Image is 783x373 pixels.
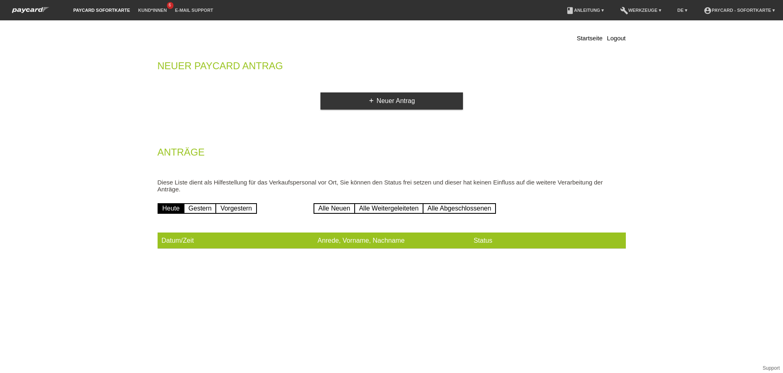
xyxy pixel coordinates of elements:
[158,233,314,249] th: Datum/Zeit
[469,233,625,249] th: Status
[577,35,602,42] a: Startseite
[700,8,779,13] a: account_circlepaycard - Sofortkarte ▾
[704,7,712,15] i: account_circle
[368,97,375,104] i: add
[171,8,217,13] a: E-Mail Support
[354,203,423,214] a: Alle Weitergeleiteten
[158,203,185,214] a: Heute
[320,92,463,110] a: addNeuer Antrag
[607,35,626,42] a: Logout
[620,7,628,15] i: build
[763,365,780,371] a: Support
[8,6,53,14] img: paycard Sofortkarte
[616,8,665,13] a: buildWerkzeuge ▾
[167,2,173,9] span: 6
[69,8,134,13] a: paycard Sofortkarte
[134,8,171,13] a: Kund*innen
[8,9,53,15] a: paycard Sofortkarte
[158,148,626,160] h2: Anträge
[215,203,257,214] a: Vorgestern
[423,203,496,214] a: Alle Abgeschlossenen
[673,8,691,13] a: DE ▾
[566,7,574,15] i: book
[184,203,217,214] a: Gestern
[158,62,626,74] h2: Neuer Paycard Antrag
[158,179,626,193] p: Diese Liste dient als Hilfestellung für das Verkaufspersonal vor Ort, Sie können den Status frei ...
[562,8,608,13] a: bookAnleitung ▾
[314,233,469,249] th: Anrede, Vorname, Nachname
[314,203,355,214] a: Alle Neuen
